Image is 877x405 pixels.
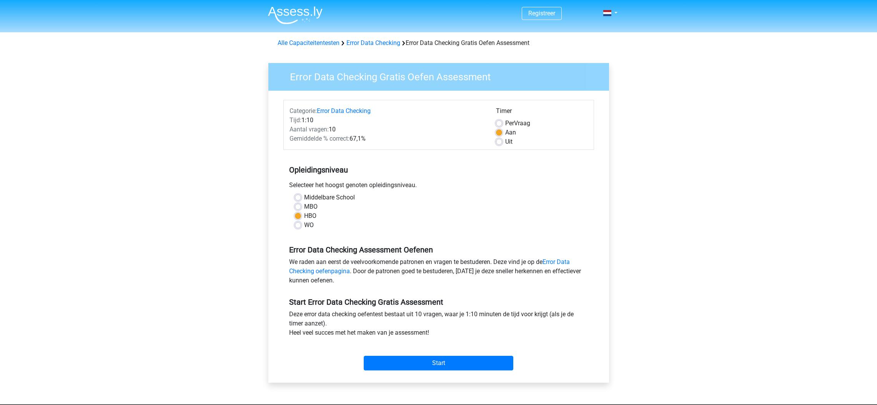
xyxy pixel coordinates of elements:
[364,356,513,370] input: Start
[290,135,349,142] span: Gemiddelde % correct:
[289,297,588,307] h5: Start Error Data Checking Gratis Assessment
[505,119,530,128] label: Vraag
[346,39,400,46] a: Error Data Checking
[284,134,490,143] div: 67,1%
[284,116,490,125] div: 1:10
[304,202,318,211] label: MBO
[505,120,514,127] span: Per
[283,310,594,340] div: Deze error data checking oefentest bestaat uit 10 vragen, waar je 1:10 minuten de tijd voor krijg...
[283,257,594,288] div: We raden aan eerst de veelvoorkomende patronen en vragen te bestuderen. Deze vind je op de . Door...
[281,68,603,83] h3: Error Data Checking Gratis Oefen Assessment
[528,10,555,17] a: Registreer
[290,107,317,115] span: Categorie:
[284,125,490,134] div: 10
[304,193,355,202] label: Middelbare School
[283,181,594,193] div: Selecteer het hoogst genoten opleidingsniveau.
[289,162,588,178] h5: Opleidingsniveau
[496,106,588,119] div: Timer
[290,116,301,124] span: Tijd:
[505,128,516,137] label: Aan
[505,137,513,146] label: Uit
[290,126,329,133] span: Aantal vragen:
[304,221,314,230] label: WO
[304,211,316,221] label: HBO
[289,245,588,254] h5: Error Data Checking Assessment Oefenen
[317,107,371,115] a: Error Data Checking
[278,39,339,46] a: Alle Capaciteitentesten
[275,38,603,48] div: Error Data Checking Gratis Oefen Assessment
[268,6,323,24] img: Assessly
